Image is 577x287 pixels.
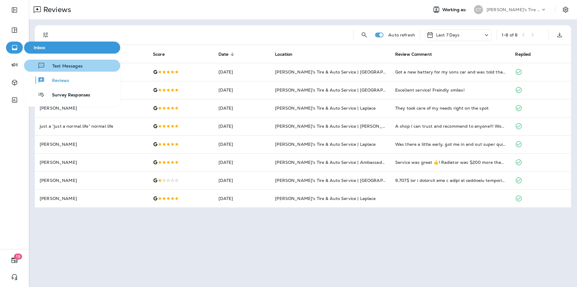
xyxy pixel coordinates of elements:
[214,63,270,81] td: [DATE]
[554,29,566,41] button: Export as CSV
[40,29,52,41] button: Filters
[6,4,23,16] button: Expand Sidebar
[275,87,407,93] span: [PERSON_NAME]'s Tire & Auto Service | [GEOGRAPHIC_DATA]
[560,4,571,15] button: Settings
[275,105,376,111] span: [PERSON_NAME]'s Tire & Auto Service | Laplace
[436,33,460,37] p: Last 7 Days
[214,171,270,189] td: [DATE]
[395,69,506,75] div: Got a new battery for my sons car and was told that my alternator was bad when they checked it ou...
[45,64,83,69] span: Text Messages
[26,45,118,50] span: Inbox
[40,142,143,147] p: [PERSON_NAME]
[40,196,143,201] p: [PERSON_NAME]
[275,160,386,165] span: [PERSON_NAME]'s Tire & Auto Service | Ambassador
[275,69,444,75] span: [PERSON_NAME]'s Tire & Auto Service | [GEOGRAPHIC_DATA][PERSON_NAME]
[214,117,270,135] td: [DATE]
[45,92,90,98] span: Survey Responses
[24,60,120,72] button: Text Messages
[474,5,483,14] div: CT
[24,89,120,101] button: Survey Responses
[487,7,541,12] p: [PERSON_NAME]'s Tire & Auto
[14,254,22,260] span: 19
[395,123,506,129] div: A shop I can trust and recommend to anyone!!! Wow, great customer service. Cy is a honest person,...
[40,124,143,129] p: just a “just a normal life” normal life
[358,29,370,41] button: Search Reviews
[214,99,270,117] td: [DATE]
[395,105,506,111] div: They took care of my needs right on the spot
[442,7,468,12] span: Working as:
[153,52,165,57] span: Score
[275,142,376,147] span: [PERSON_NAME]'s Tire & Auto Service | Laplace
[275,52,292,57] span: Location
[388,33,415,37] p: Auto refresh
[40,160,143,165] p: [PERSON_NAME]
[40,106,143,111] p: [PERSON_NAME]
[41,5,71,14] p: Reviews
[395,141,506,147] div: Was there a little early, got me in and out super quick. Thank you
[40,178,143,183] p: [PERSON_NAME]
[214,189,270,207] td: [DATE]
[275,196,376,201] span: [PERSON_NAME]'s Tire & Auto Service | Laplace
[218,52,229,57] span: Date
[275,123,444,129] span: [PERSON_NAME]'s Tire & Auto Service | [PERSON_NAME][GEOGRAPHIC_DATA]
[395,87,506,93] div: Excellent service! Freindly smiles!
[395,159,506,165] div: Service was great 👍! Radiator was $200 more than I could have purchased at another location. That...
[214,81,270,99] td: [DATE]
[502,33,517,37] div: 1 - 8 of 8
[395,177,506,183] div: 4,700$ for a radiator and a bunch or steering components to be changed. They changed out a bunch ...
[395,52,432,57] span: Review Comment
[214,135,270,153] td: [DATE]
[515,52,531,57] span: Replied
[275,178,407,183] span: [PERSON_NAME]'s Tire & Auto Service | [GEOGRAPHIC_DATA]
[24,74,120,86] button: Reviews
[45,78,69,84] span: Reviews
[214,153,270,171] td: [DATE]
[24,42,120,54] button: Inbox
